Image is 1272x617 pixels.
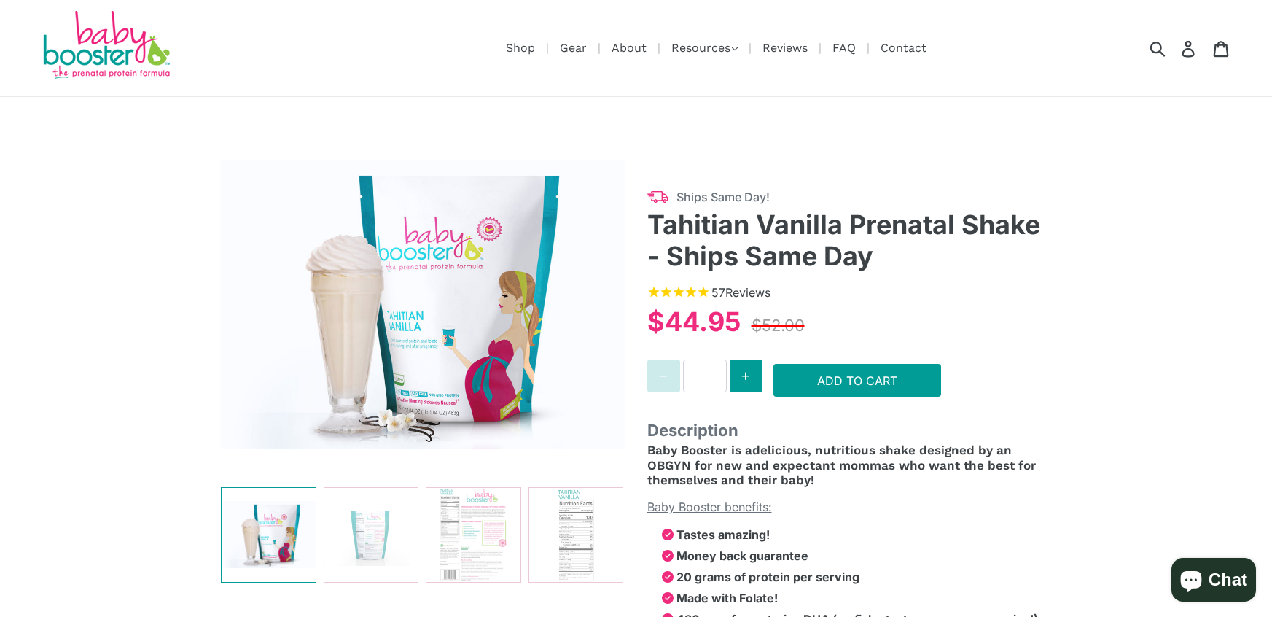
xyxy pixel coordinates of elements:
[683,360,727,392] input: Quantity for Tahitian Vanilla Prenatal Shake - Ships Same Day
[647,419,1052,443] span: Description
[817,373,897,388] span: Add to Cart
[553,39,594,57] a: Gear
[748,310,808,341] div: $52.00
[647,443,752,457] span: Baby Booster is a
[1155,32,1195,64] input: Search
[221,130,625,480] img: Tahitian Vanilla Prenatal Shake - Ships Same Day
[647,500,772,514] span: Baby Booster benefits:
[604,39,654,57] a: About
[773,364,941,397] button: Add to Cart
[222,488,316,582] img: Tahitian Vanilla Prenatal Shake - Ships Same Day
[426,488,520,582] img: Tahitian Vanilla Prenatal Shake - Ships Same Day
[676,570,859,584] strong: 20 grams of protein per serving
[40,11,171,82] img: Baby Booster Prenatal Protein Supplements
[324,488,418,582] img: Tahitian Vanilla Prenatal Shake - Ships Same Day
[647,302,741,341] div: $44.95
[730,360,762,392] button: Increase quantity for Tahitian Vanilla Prenatal Shake - Ships Same Day
[755,39,815,57] a: Reviews
[825,39,863,57] a: FAQ
[676,527,770,542] strong: Tastes amazing!
[647,284,1052,303] span: Rated 4.7 out of 5 stars 57 reviews
[647,209,1052,272] h3: Tahitian Vanilla Prenatal Shake - Ships Same Day
[725,285,770,300] span: Reviews
[873,39,934,57] a: Contact
[647,443,1052,487] h4: delicious, nutritious shake designed by an OBGYN for new and expectant mommas who want the best f...
[676,188,1052,206] span: Ships Same Day!
[499,39,542,57] a: Shop
[528,488,623,582] img: Tahitian Vanilla Prenatal Shake - Ships Same Day
[711,285,770,300] span: 57 reviews
[664,37,745,59] button: Resources
[676,548,808,563] strong: Money back guarantee
[676,591,778,605] strong: Made with Folate!
[1167,558,1260,605] inbox-online-store-chat: Shopify online store chat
